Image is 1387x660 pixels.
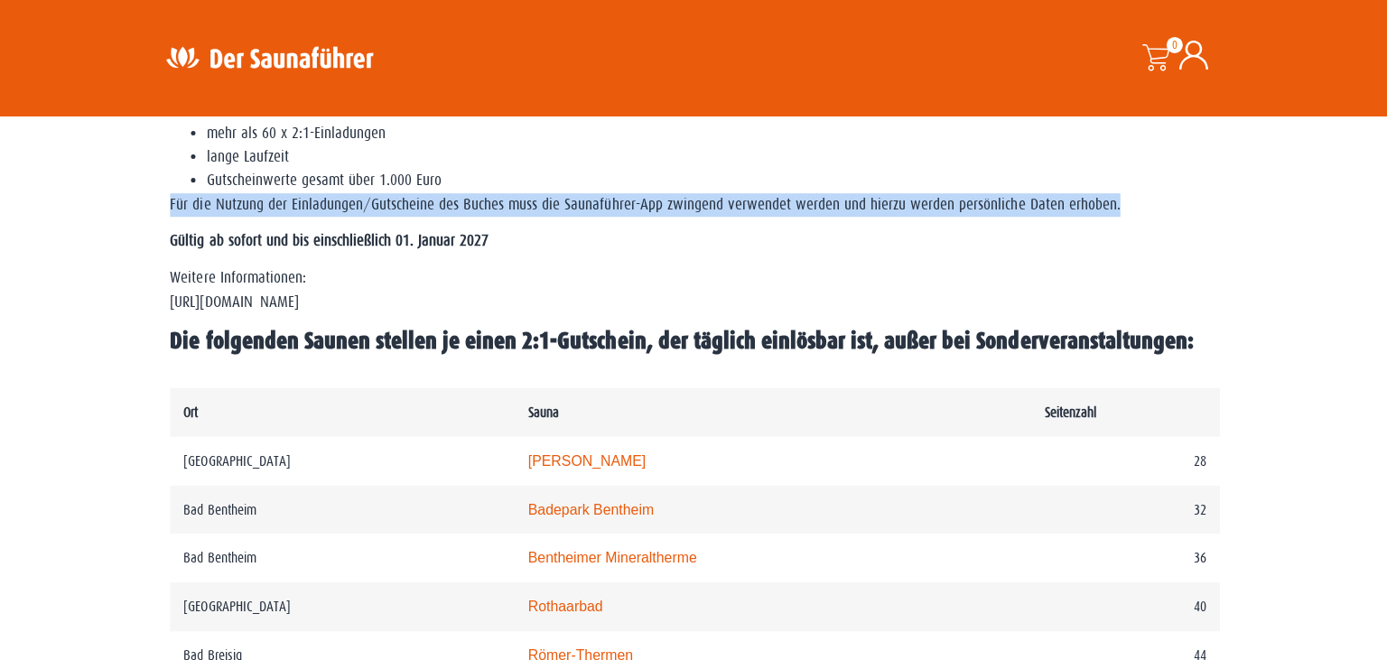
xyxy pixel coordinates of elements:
[526,598,601,613] a: Rothaarbad
[206,122,1217,145] li: mehr als 60 x 2:1-Einladungen
[1029,436,1217,485] td: 28
[1043,404,1094,419] b: Seitenzahl
[526,404,557,419] b: Sauna
[206,145,1217,169] li: lange Laufzeit
[170,533,513,581] td: Bad Bentheim
[526,452,644,468] a: [PERSON_NAME]
[170,485,513,534] td: Bad Bentheim
[526,549,695,564] a: Bentheimer Mineraltherme
[170,232,488,249] strong: Gültig ab sofort und bis einschließlich 01. Januar 2027
[1029,533,1217,581] td: 36
[170,436,513,485] td: [GEOGRAPHIC_DATA]
[526,501,652,516] a: Badepark Bentheim
[170,193,1217,217] p: Für die Nutzung der Einladungen/Gutscheine des Buches muss die Saunaführer-App zwingend verwendet...
[1029,581,1217,630] td: 40
[170,327,1191,353] b: Die folgenden Saunen stellen je einen 2:1-Gutschein, der täglich einlösbar ist, außer bei Sonderv...
[170,266,1217,314] p: Weitere Informationen: [URL][DOMAIN_NAME]
[170,581,513,630] td: [GEOGRAPHIC_DATA]
[1029,485,1217,534] td: 32
[183,404,198,419] b: Ort
[1164,37,1180,53] span: 0
[206,169,1217,192] li: Gutscheinwerte gesamt über 1.000 Euro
